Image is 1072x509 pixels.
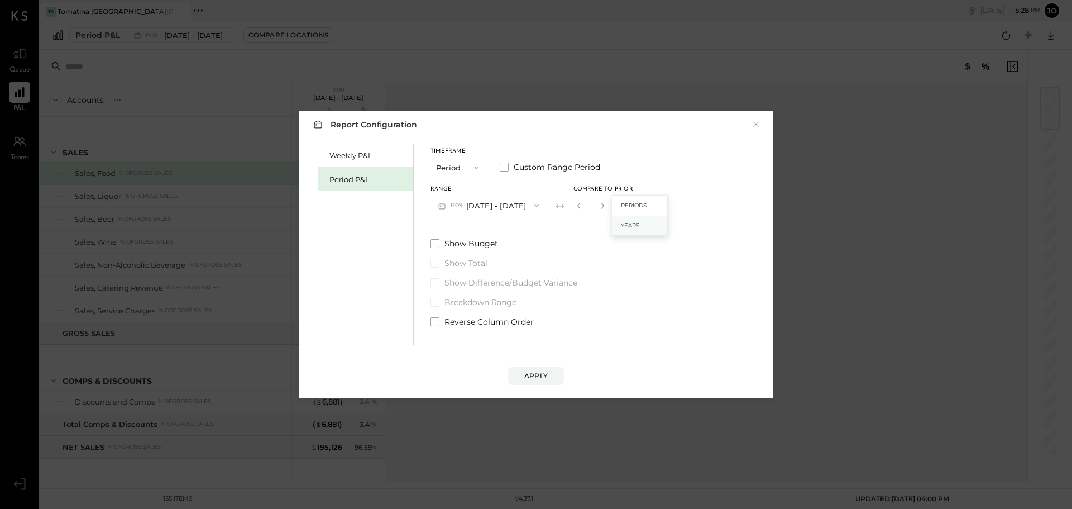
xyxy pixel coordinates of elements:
span: Show Difference/Budget Variance [444,277,577,288]
button: Period [430,157,486,178]
div: Timeframe [430,149,486,154]
span: Custom Range Period [514,161,600,173]
span: Compare to Prior [573,187,633,192]
div: Apply [524,371,548,380]
span: Periods [621,202,647,209]
span: Years [621,222,639,229]
span: Show Budget [444,238,498,249]
span: P09 [451,201,466,210]
button: Apply [508,367,564,385]
span: Breakdown Range [444,297,516,308]
div: Weekly P&L [329,150,408,161]
div: Range [430,187,547,192]
span: Reverse Column Order [444,316,534,327]
div: Period P&L [329,174,408,185]
span: Show Total [444,258,487,269]
button: P09[DATE] - [DATE] [430,195,547,216]
h3: Report Configuration [311,117,417,131]
button: × [751,119,761,130]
